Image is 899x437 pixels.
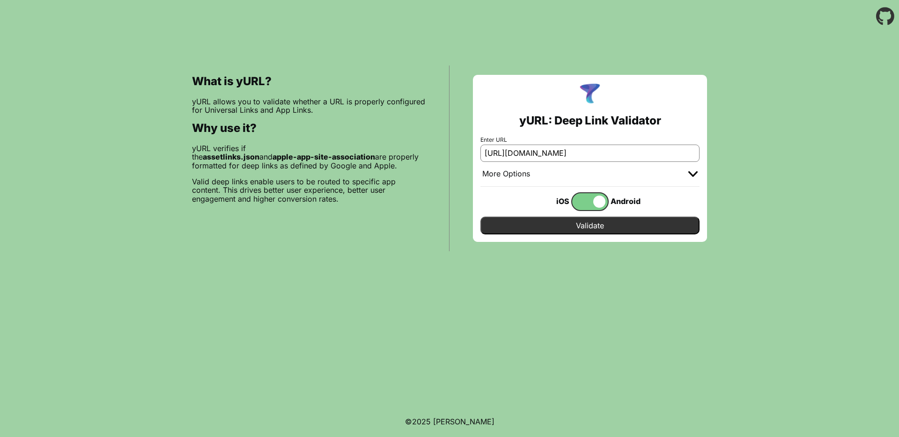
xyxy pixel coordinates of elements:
div: Android [609,195,646,207]
b: apple-app-site-association [273,152,375,161]
p: Valid deep links enable users to be routed to specific app content. This drives better user exper... [192,177,426,203]
span: 2025 [412,417,431,426]
div: More Options [482,169,530,179]
p: yURL verifies if the and are properly formatted for deep links as defined by Google and Apple. [192,144,426,170]
img: yURL Logo [578,82,602,107]
b: assetlinks.json [203,152,259,161]
h2: Why use it? [192,122,426,135]
a: Michael Ibragimchayev's Personal Site [433,417,494,426]
input: Validate [480,217,700,234]
footer: © [405,406,494,437]
label: Enter URL [480,137,700,143]
input: e.g. https://app.chayev.com/xyx [480,145,700,161]
img: chevron [688,171,698,177]
h2: What is yURL? [192,75,426,88]
div: iOS [534,195,571,207]
h2: yURL: Deep Link Validator [519,114,661,127]
p: yURL allows you to validate whether a URL is properly configured for Universal Links and App Links. [192,97,426,115]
